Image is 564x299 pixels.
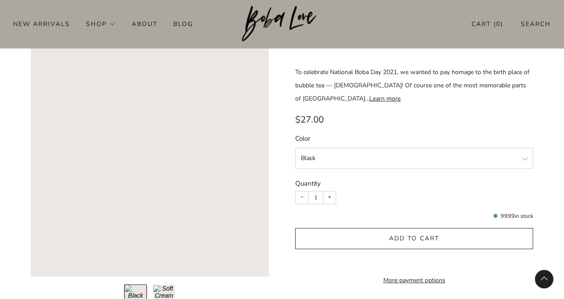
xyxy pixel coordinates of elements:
[295,113,324,126] span: $27.00
[13,17,70,31] a: New Arrivals
[296,191,308,204] button: Reduce item quantity by one
[389,234,439,243] span: Add to cart
[295,66,533,105] div: To celebrate National Boba Day 2021, we wanted to pay homage to the birth place of bubble tea — [...
[295,179,321,188] label: Quantity
[295,134,533,143] label: Color
[369,94,401,103] a: Learn more
[86,17,116,31] a: Shop
[295,274,533,287] a: More payment options
[323,191,336,204] button: Increase item quantity by one
[242,6,323,42] img: Boba Love
[132,17,157,31] a: About
[501,212,533,220] p: in stock
[471,17,503,31] a: Cart
[295,228,533,249] button: Add to cart
[521,17,551,31] a: Search
[535,270,553,288] back-to-top-button: Back to top
[501,212,515,220] span: 9999
[173,17,193,31] a: Blog
[496,20,501,28] items-count: 0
